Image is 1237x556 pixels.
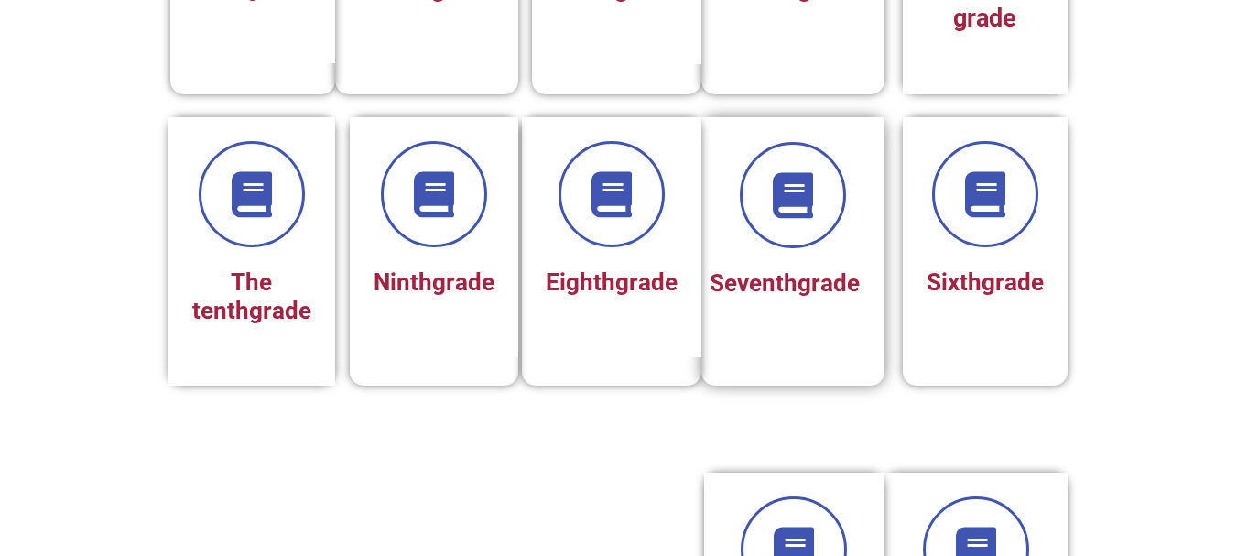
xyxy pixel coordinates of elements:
[798,269,860,297] a: grade
[710,269,798,297] font: Seventh
[374,268,432,296] font: Ninth
[432,268,494,296] a: grade
[249,297,311,324] a: grade
[615,268,678,296] a: grade
[982,268,1044,296] a: grade
[927,268,982,296] font: Sixth
[192,268,273,324] font: The tenth
[546,268,615,296] font: Eighth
